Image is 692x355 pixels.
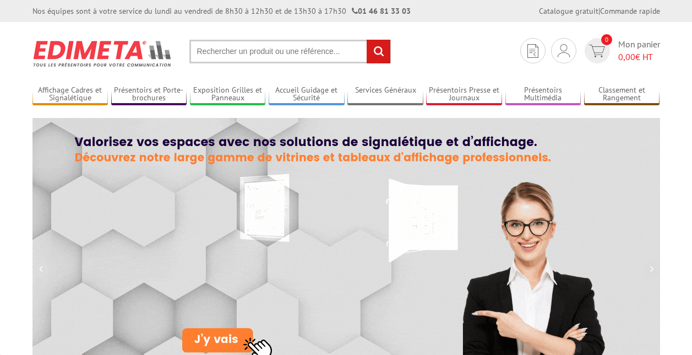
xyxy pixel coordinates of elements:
a: Affichage Cadres et Signalétique [32,85,108,104]
span: Mon panier [618,38,660,63]
strong: 01 46 81 33 03 [352,6,411,16]
img: devis rapide [558,44,570,57]
a: Présentoirs Multimédia [505,85,581,104]
a: Commande rapide [600,6,660,16]
a: Services Généraux [347,85,423,104]
input: Rechercher un produit ou une référence... [189,40,391,63]
a: Classement et Rangement [584,85,660,104]
a: Accueil Guidage et Sécurité [269,85,345,104]
img: devis rapide [589,45,605,57]
img: Présentoir, panneau, stand - Edimeta - PLV, affichage, mobilier bureau, entreprise [32,33,173,74]
img: devis rapide [527,44,538,58]
a: Catalogue gratuit [539,6,598,16]
a: devis rapide 0 Mon panier 0,00€ HT [582,38,660,63]
a: Présentoirs et Porte-brochures [111,85,187,104]
span: 0,00 [618,51,635,62]
span: 0 [601,34,612,45]
div: Nos équipes sont à votre service du lundi au vendredi de 8h30 à 12h30 et de 13h30 à 17h30 [32,6,411,17]
a: Présentoirs Presse et Journaux [426,85,502,104]
input: rechercher [367,40,390,63]
a: Exposition Grilles et Panneaux [190,85,266,104]
span: € HT [618,51,660,63]
div: | [539,6,660,17]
